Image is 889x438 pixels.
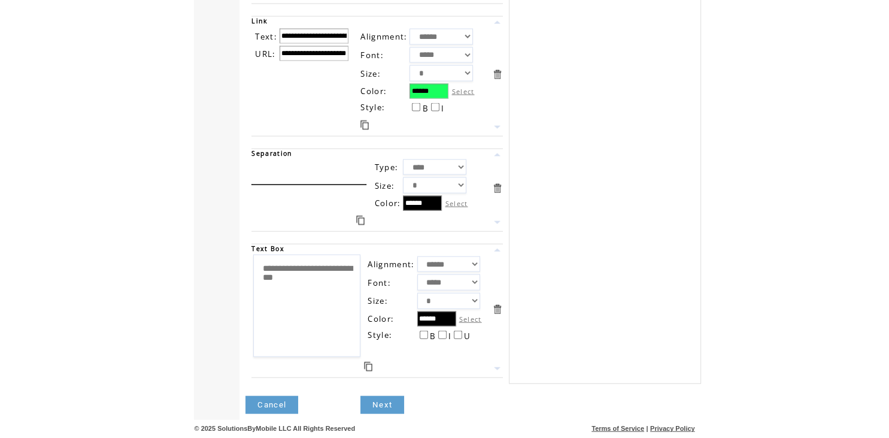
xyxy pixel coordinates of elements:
span: Text: [255,31,277,42]
label: Select [445,199,468,208]
a: Terms of Service [591,425,644,432]
span: Separation [251,149,292,158]
a: Delete this item [491,183,503,194]
span: Style: [360,102,385,113]
span: Color: [374,198,400,209]
span: I [448,331,451,342]
a: Move this item up [491,17,503,28]
a: Privacy Policy [650,425,695,432]
a: Move this item down [491,122,503,133]
a: Move this item down [491,217,503,228]
span: Text Box [251,244,284,253]
span: © 2025 SolutionsByMobile LLC All Rights Reserved [194,425,355,432]
span: Font: [360,50,384,61]
span: | [646,425,648,432]
span: Color: [360,86,387,96]
a: Move this item down [491,363,503,374]
label: Select [451,87,474,96]
span: Alignment: [368,259,414,270]
span: Size: [368,295,388,306]
a: Move this item up [491,244,503,256]
span: Size: [374,180,395,191]
span: Link [251,17,268,25]
a: Duplicate this item [360,120,369,130]
a: Cancel [245,396,298,414]
span: Color: [368,313,394,324]
span: Style: [368,330,392,340]
span: B [422,103,428,114]
span: U [464,331,471,342]
span: Alignment: [360,31,407,42]
span: URL: [255,49,275,59]
a: Delete this item [491,69,503,80]
span: Font: [368,277,391,288]
a: Duplicate this item [356,216,365,225]
span: B [430,331,436,342]
label: Select [459,315,482,324]
span: Size: [360,68,381,79]
a: Duplicate this item [364,362,372,371]
span: I [441,103,444,114]
a: Delete this item [491,304,503,315]
span: Type: [374,162,398,173]
a: Move this item up [491,149,503,161]
a: Next [360,396,404,414]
